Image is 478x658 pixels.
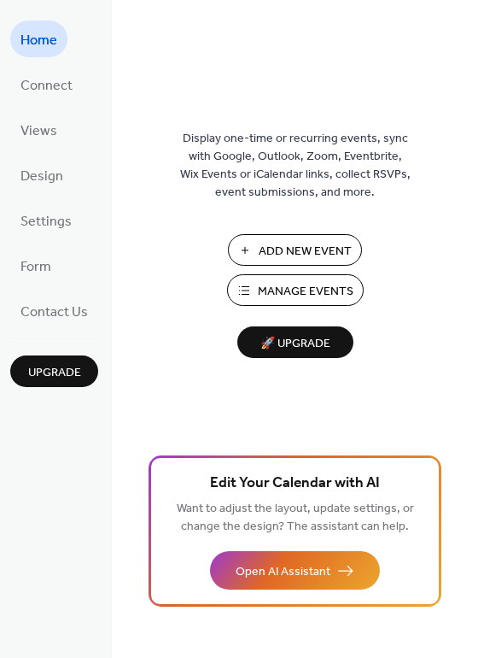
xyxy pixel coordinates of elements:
[236,563,330,581] span: Open AI Assistant
[10,202,82,238] a: Settings
[248,332,343,355] span: 🚀 Upgrade
[28,364,81,382] span: Upgrade
[177,497,414,538] span: Want to adjust the layout, update settings, or change the design? The assistant can help.
[20,27,57,54] span: Home
[180,130,411,202] span: Display one-time or recurring events, sync with Google, Outlook, Zoom, Eventbrite, Wix Events or ...
[228,234,362,266] button: Add New Event
[10,156,73,193] a: Design
[20,299,88,326] span: Contact Us
[20,209,72,235] span: Settings
[258,283,353,301] span: Manage Events
[20,163,63,190] span: Design
[10,21,67,57] a: Home
[227,274,364,306] button: Manage Events
[10,66,83,103] a: Connect
[10,355,98,387] button: Upgrade
[20,254,51,280] span: Form
[210,551,380,590] button: Open AI Assistant
[10,247,61,284] a: Form
[20,118,57,144] span: Views
[259,243,352,261] span: Add New Event
[20,73,73,99] span: Connect
[10,111,67,148] a: Views
[10,292,98,329] a: Contact Us
[237,326,353,358] button: 🚀 Upgrade
[210,472,380,496] span: Edit Your Calendar with AI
